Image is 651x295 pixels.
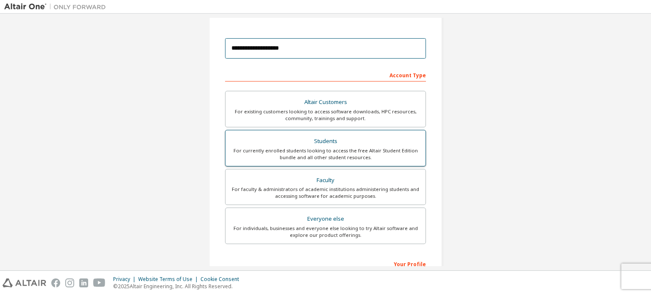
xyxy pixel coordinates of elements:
div: Faculty [231,174,420,186]
div: For existing customers looking to access software downloads, HPC resources, community, trainings ... [231,108,420,122]
div: Account Type [225,68,426,81]
div: Privacy [113,276,138,283]
div: Students [231,135,420,147]
div: For individuals, businesses and everyone else looking to try Altair software and explore our prod... [231,225,420,239]
div: Cookie Consent [200,276,244,283]
div: Altair Customers [231,96,420,108]
img: linkedin.svg [79,278,88,287]
img: facebook.svg [51,278,60,287]
img: Altair One [4,3,110,11]
div: Your Profile [225,257,426,270]
div: Everyone else [231,213,420,225]
img: altair_logo.svg [3,278,46,287]
img: instagram.svg [65,278,74,287]
div: For currently enrolled students looking to access the free Altair Student Edition bundle and all ... [231,147,420,161]
div: Website Terms of Use [138,276,200,283]
p: © 2025 Altair Engineering, Inc. All Rights Reserved. [113,283,244,290]
div: For faculty & administrators of academic institutions administering students and accessing softwa... [231,186,420,199]
img: youtube.svg [93,278,106,287]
